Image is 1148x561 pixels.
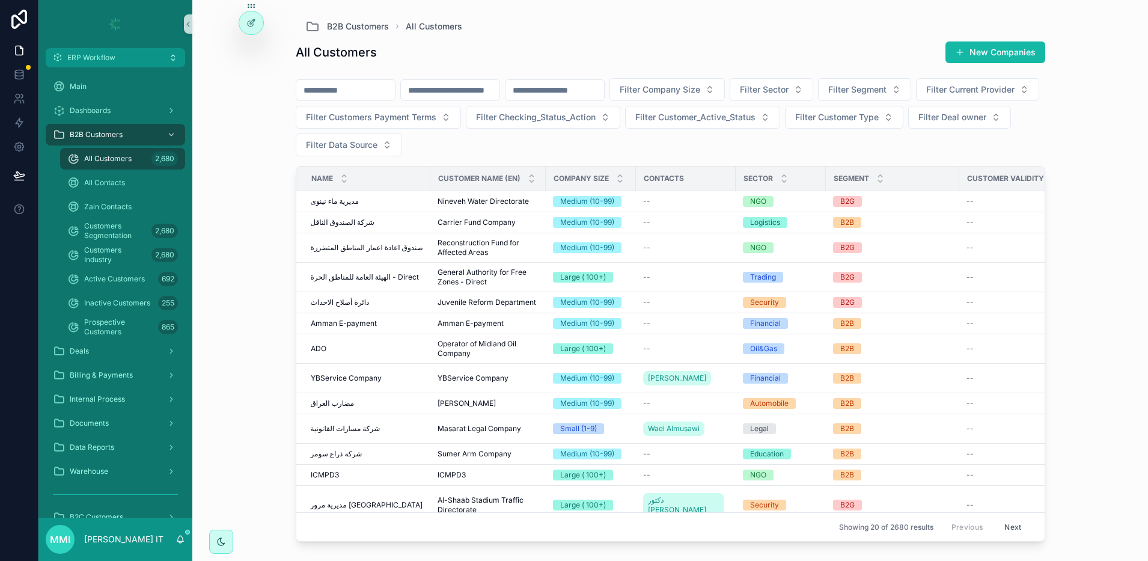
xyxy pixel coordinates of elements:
span: Prospective Customers [84,317,153,337]
a: B2B [833,398,952,409]
div: Legal [750,423,769,434]
a: Medium (10-99) [553,196,629,207]
a: Medium (10-99) [553,373,629,384]
span: ICMPD3 [311,470,339,480]
a: NGO [743,470,819,480]
span: -- [643,449,650,459]
a: Operator of Midland Oil Company [438,339,539,358]
a: B2B Customers [46,124,185,146]
a: Main [46,76,185,97]
span: B2B Customers [70,130,123,139]
span: -- [643,272,650,282]
a: Amman E-payment [438,319,539,328]
div: Trading [750,272,776,283]
div: Financial [750,373,781,384]
span: Sector [743,174,773,183]
span: Filter Customer Type [795,111,879,123]
a: Wael Almusawi [643,422,704,436]
a: Billing & Payments [46,364,185,386]
a: -- [966,449,1060,459]
button: Next [996,518,1030,536]
a: B2B [833,423,952,434]
span: -- [966,218,974,227]
span: Billing & Payments [70,370,133,380]
button: Select Button [625,106,780,129]
a: -- [966,399,1060,408]
a: -- [966,470,1060,480]
a: Customers Industry2,680 [60,244,185,266]
div: Large ( 100+) [560,272,606,283]
div: Large ( 100+) [560,500,606,510]
span: -- [966,344,974,354]
a: Juvenile Reform Department [438,298,539,307]
div: Financial [750,318,781,329]
div: B2G [840,500,855,510]
span: General Authority for Free Zones - Direct [438,268,539,287]
span: -- [643,470,650,480]
span: YBService Company [438,373,508,383]
span: -- [966,298,974,307]
a: [PERSON_NAME] [643,371,711,385]
span: Showing 20 of 2680 results [839,523,933,532]
div: Medium (10-99) [560,318,614,329]
span: Filter Company Size [620,84,700,96]
span: Filter Deal owner [918,111,986,123]
div: B2B [840,373,854,384]
a: All Customers [406,20,462,32]
a: Trading [743,272,819,283]
div: Medium (10-99) [560,242,614,253]
span: -- [966,399,974,408]
span: -- [643,298,650,307]
a: -- [966,272,1060,282]
div: Large ( 100+) [560,343,606,354]
a: دكتور [PERSON_NAME] [643,491,728,520]
span: مديرية ماء نينوى [311,197,359,206]
a: Al-Shaab Stadium Traffic Directorate [438,495,539,515]
a: -- [643,298,728,307]
a: Active Customers692 [60,268,185,290]
span: دكتور [PERSON_NAME] [648,495,719,515]
span: -- [966,470,974,480]
div: B2B [840,423,854,434]
span: Nineveh Water Directorate [438,197,529,206]
a: -- [643,344,728,354]
a: Zain Contacts [60,196,185,218]
span: -- [966,449,974,459]
a: -- [966,298,1060,307]
span: -- [643,319,650,328]
a: صندوق اعادة اعمار المناطق المتضررة [311,243,423,253]
span: Amman E-payment [438,319,504,328]
span: Inactive Customers [84,298,150,308]
span: Customers Industry [84,245,147,265]
h1: All Customers [296,44,377,61]
div: Large ( 100+) [560,470,606,480]
a: -- [643,243,728,253]
a: Masarat Legal Company [438,424,539,434]
span: دائرة أصلاح الاحداث [311,298,370,307]
div: B2B [840,449,854,459]
a: Nineveh Water Directorate [438,197,539,206]
span: Sumer Arm Company [438,449,511,459]
a: شركة الصندوق الناقل [311,218,423,227]
button: Select Button [785,106,903,129]
a: Large ( 100+) [553,343,629,354]
a: مضارب العراق [311,399,423,408]
div: B2G [840,272,855,283]
span: -- [966,424,974,434]
button: Select Button [908,106,1011,129]
div: 2,680 [151,224,178,238]
span: -- [643,243,650,253]
a: Medium (10-99) [553,318,629,329]
span: ERP Workflow [67,53,115,63]
a: Medium (10-99) [553,242,629,253]
a: Wael Almusawi [643,419,728,438]
span: -- [643,344,650,354]
span: B2C Customers [70,512,123,522]
div: NGO [750,242,766,253]
div: B2G [840,196,855,207]
a: Automobile [743,398,819,409]
a: -- [643,218,728,227]
a: -- [643,319,728,328]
